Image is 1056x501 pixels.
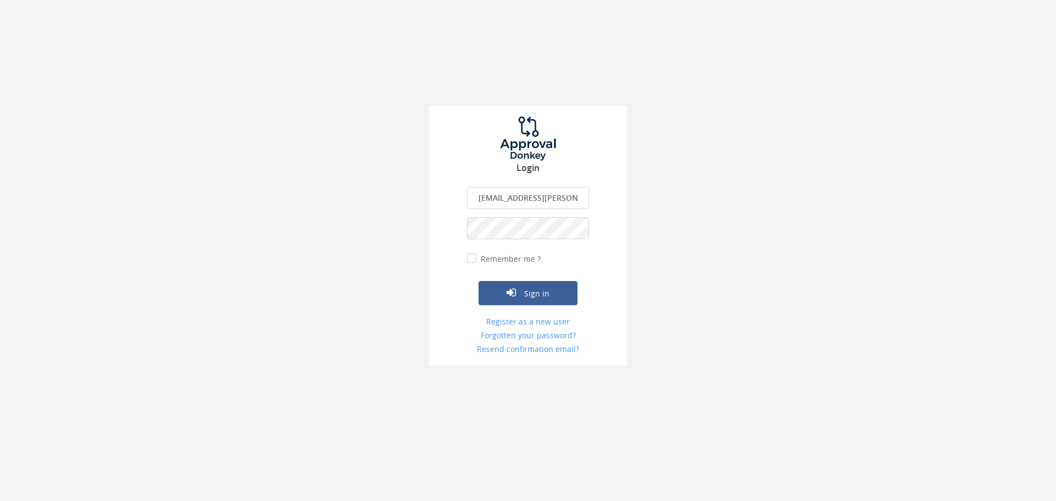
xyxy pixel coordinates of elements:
h3: Login [429,163,627,173]
button: Sign in [479,281,577,305]
a: Resend confirmation email? [467,344,589,355]
input: Enter your Email [467,187,589,209]
a: Forgotten your password? [467,330,589,341]
label: Remember me ? [478,254,541,265]
img: logo.png [487,117,569,161]
a: Register as a new user [467,316,589,327]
